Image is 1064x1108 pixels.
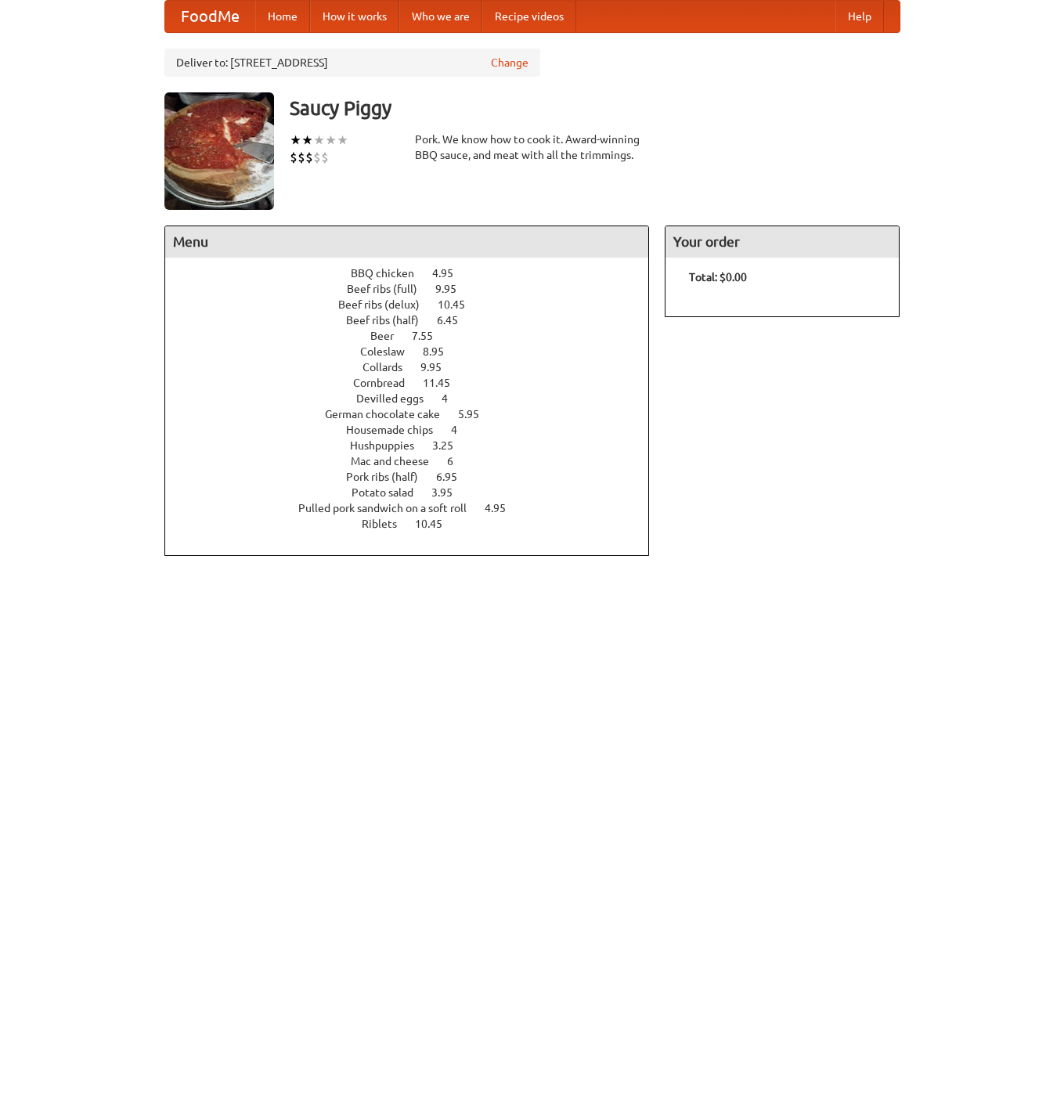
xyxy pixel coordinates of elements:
[165,226,649,258] h4: Menu
[423,345,460,358] span: 8.95
[351,267,430,280] span: BBQ chicken
[356,392,439,405] span: Devilled eggs
[310,1,399,32] a: How it works
[432,267,469,280] span: 4.95
[356,392,477,405] a: Devilled eggs 4
[298,149,305,166] li: $
[435,283,472,295] span: 9.95
[346,471,434,483] span: Pork ribs (half)
[351,455,445,467] span: Mac and cheese
[370,330,462,342] a: Beer 7.55
[321,149,329,166] li: $
[431,486,468,499] span: 3.95
[482,1,576,32] a: Recipe videos
[165,1,255,32] a: FoodMe
[290,149,298,166] li: $
[350,439,430,452] span: Hushpuppies
[350,439,482,452] a: Hushpuppies 3.25
[415,132,650,163] div: Pork. We know how to cook it. Award-winning BBQ sauce, and meat with all the trimmings.
[438,298,481,311] span: 10.45
[360,345,473,358] a: Coleslaw 8.95
[290,132,301,149] li: ★
[346,471,486,483] a: Pork ribs (half) 6.95
[338,298,494,311] a: Beef ribs (delux) 10.45
[447,455,469,467] span: 6
[399,1,482,32] a: Who we are
[436,471,473,483] span: 6.95
[325,132,337,149] li: ★
[313,149,321,166] li: $
[485,502,521,514] span: 4.95
[362,361,471,374] a: Collards 9.95
[415,518,458,530] span: 10.45
[305,149,313,166] li: $
[491,55,528,70] a: Change
[298,502,482,514] span: Pulled pork sandwich on a soft roll
[346,314,435,327] span: Beef ribs (half)
[353,377,479,389] a: Cornbread 11.45
[346,314,487,327] a: Beef ribs (half) 6.45
[346,424,486,436] a: Housemade chips 4
[290,92,900,124] h3: Saucy Piggy
[451,424,473,436] span: 4
[442,392,463,405] span: 4
[351,455,482,467] a: Mac and cheese 6
[360,345,420,358] span: Coleslaw
[346,424,449,436] span: Housemade chips
[164,92,274,210] img: angular.jpg
[458,408,495,420] span: 5.95
[313,132,325,149] li: ★
[352,486,482,499] a: Potato salad 3.95
[420,361,457,374] span: 9.95
[432,439,469,452] span: 3.25
[362,361,418,374] span: Collards
[298,502,535,514] a: Pulled pork sandwich on a soft roll 4.95
[301,132,313,149] li: ★
[352,486,429,499] span: Potato salad
[347,283,485,295] a: Beef ribs (full) 9.95
[412,330,449,342] span: 7.55
[164,49,540,77] div: Deliver to: [STREET_ADDRESS]
[338,298,435,311] span: Beef ribs (delux)
[423,377,466,389] span: 11.45
[351,267,482,280] a: BBQ chicken 4.95
[665,226,899,258] h4: Your order
[362,518,413,530] span: Riblets
[347,283,433,295] span: Beef ribs (full)
[353,377,420,389] span: Cornbread
[325,408,508,420] a: German chocolate cake 5.95
[689,271,747,283] b: Total: $0.00
[337,132,348,149] li: ★
[370,330,409,342] span: Beer
[325,408,456,420] span: German chocolate cake
[437,314,474,327] span: 6.45
[362,518,471,530] a: Riblets 10.45
[835,1,884,32] a: Help
[255,1,310,32] a: Home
